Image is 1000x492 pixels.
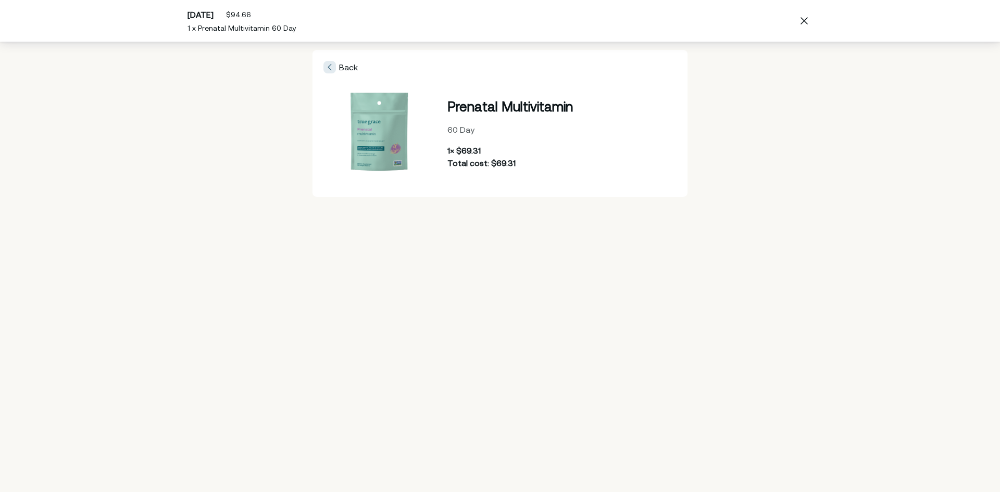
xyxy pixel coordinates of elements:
span: [DATE] [187,10,214,19]
span: $94.66 [226,10,251,19]
span: Prenatal Multivitamin [447,99,573,114]
span: 60 Day [447,125,474,134]
span: Total cost: $69.31 [447,158,516,168]
span: Close [796,12,813,29]
span: 1 × [447,146,454,155]
img: Prenatal Multivitamin [327,82,431,186]
span: $69.31 [456,146,481,155]
span: Back [339,62,358,72]
span: Back [323,61,358,73]
span: 1 x Prenatal Multivitamin 60 Day [187,24,296,32]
